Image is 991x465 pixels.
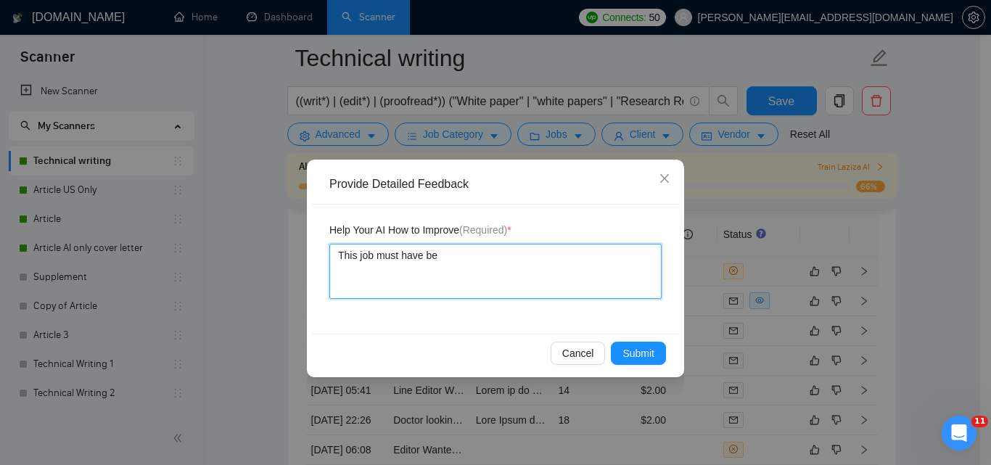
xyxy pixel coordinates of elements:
[459,224,507,236] span: (Required)
[622,345,654,361] span: Submit
[551,342,606,365] button: Cancel
[329,244,662,299] textarea: This job must have be
[971,416,988,427] span: 11
[645,160,684,199] button: Close
[942,416,976,450] iframe: Intercom live chat
[329,222,511,238] span: Help Your AI How to Improve
[611,342,666,365] button: Submit
[562,345,594,361] span: Cancel
[659,173,670,184] span: close
[329,176,672,192] div: Provide Detailed Feedback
